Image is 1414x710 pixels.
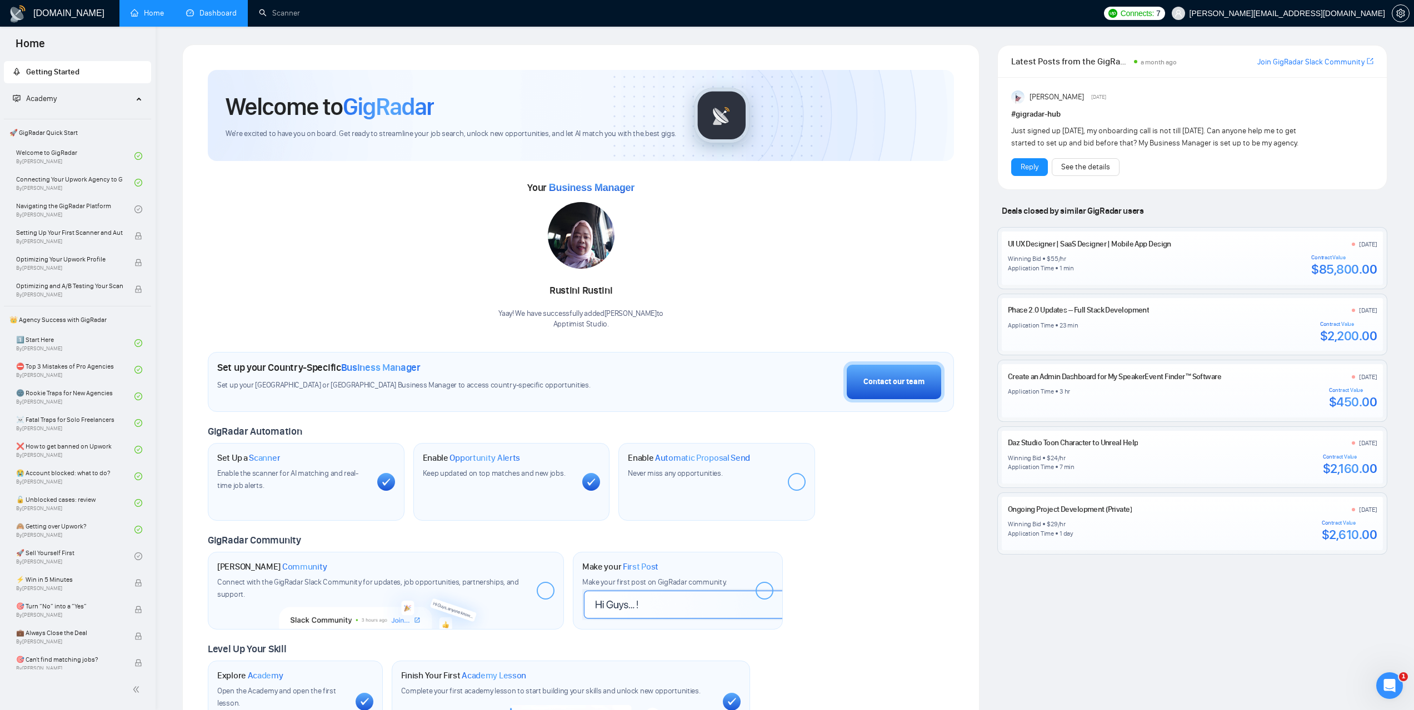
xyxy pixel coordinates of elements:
span: 1 [1399,672,1408,681]
span: setting [1392,9,1409,18]
span: By [PERSON_NAME] [16,612,123,618]
span: Community [282,561,327,572]
span: user [1175,9,1182,17]
span: 🎯 Can't find matching jobs? [16,654,123,665]
img: gigradar-logo.png [694,88,750,143]
div: 3 hr [1060,387,1070,396]
div: Winning Bid [1008,454,1041,462]
span: check-circle [134,552,142,560]
h1: [PERSON_NAME] [217,561,327,572]
div: 7 min [1060,462,1075,471]
span: 🎯 Turn “No” into a “Yes” [16,601,123,612]
span: Academy [248,670,283,681]
span: Level Up Your Skill [208,643,286,655]
span: By [PERSON_NAME] [16,238,123,245]
button: See the details [1052,158,1120,176]
div: Contract Value [1329,387,1377,394]
a: Navigating the GigRadar PlatformBy[PERSON_NAME] [16,197,134,221]
p: Apptimist Studio . [498,319,663,330]
span: Business Manager [549,182,634,193]
div: $ [1047,454,1051,462]
div: 55 [1051,254,1058,263]
a: Connecting Your Upwork Agency to GigRadarBy[PERSON_NAME] [16,170,134,195]
span: GigRadar [343,92,434,122]
div: [DATE] [1359,240,1377,249]
span: rocket [13,68,21,75]
div: 1 day [1060,529,1073,538]
span: Getting Started [26,67,79,77]
span: Scanner [249,452,280,464]
span: check-circle [134,339,142,347]
div: Yaay! We have successfully added [PERSON_NAME] to [498,309,663,330]
a: 😭 Account blocked: what to do?By[PERSON_NAME] [16,464,134,489]
span: a month ago [1141,58,1177,66]
span: Latest Posts from the GigRadar Community [1011,54,1130,68]
div: Application Time [1008,264,1054,273]
div: /hr [1058,254,1066,263]
iframe: Intercom live chat [1376,672,1403,699]
a: Join GigRadar Slack Community [1257,56,1365,68]
span: [DATE] [1091,92,1106,102]
a: 🔓 Unblocked cases: reviewBy[PERSON_NAME] [16,491,134,515]
span: check-circle [134,392,142,400]
div: $ [1047,520,1051,528]
h1: Finish Your First [401,670,526,681]
a: homeHome [131,8,164,18]
div: Contract Value [1322,520,1377,526]
span: By [PERSON_NAME] [16,291,123,298]
span: lock [134,259,142,266]
span: Make your first post on GigRadar community. [582,577,727,587]
div: Rustini Rustini [498,281,663,300]
span: double-left [132,684,143,695]
span: By [PERSON_NAME] [16,665,123,672]
div: [DATE] [1359,439,1377,447]
button: Reply [1011,158,1048,176]
h1: Set Up a [217,452,280,464]
button: Contact our team [843,361,945,402]
div: Application Time [1008,462,1054,471]
span: Complete your first academy lesson to start building your skills and unlock new opportunities. [401,686,701,696]
div: /hr [1058,520,1066,528]
li: Getting Started [4,61,151,83]
a: ⛔ Top 3 Mistakes of Pro AgenciesBy[PERSON_NAME] [16,357,134,382]
div: /hr [1058,454,1066,462]
span: Academy Lesson [462,670,526,681]
span: Open the Academy and open the first lesson. [217,686,336,708]
div: 24 [1051,454,1058,462]
div: Winning Bid [1008,520,1041,528]
span: lock [134,579,142,587]
span: Keep updated on top matches and new jobs. [423,469,566,478]
span: Connect with the GigRadar Slack Community for updates, job opportunities, partnerships, and support. [217,577,519,599]
span: Your [527,182,634,194]
span: Home [7,36,54,59]
span: 🚀 GigRadar Quick Start [5,122,150,144]
span: fund-projection-screen [13,94,21,102]
span: export [1367,57,1373,66]
a: Daz Studio Toon Character to Unreal Help [1008,438,1138,447]
span: lock [134,232,142,240]
a: UI UX Designer | SaaS Designer | Mobile App Design [1008,239,1171,249]
div: [DATE] [1359,372,1377,381]
img: upwork-logo.png [1108,9,1117,18]
span: [PERSON_NAME] [1030,91,1084,103]
span: Connects: [1121,7,1154,19]
div: Contract Value [1311,254,1377,261]
span: Set up your [GEOGRAPHIC_DATA] or [GEOGRAPHIC_DATA] Business Manager to access country-specific op... [217,380,654,391]
img: slackcommunity-bg.png [279,578,492,629]
span: First Post [623,561,658,572]
span: ⚡ Win in 5 Minutes [16,574,123,585]
span: GigRadar Automation [208,425,302,437]
a: setting [1392,9,1410,18]
div: 29 [1051,520,1058,528]
div: $ [1047,254,1051,263]
a: export [1367,56,1373,67]
div: $85,800.00 [1311,261,1377,278]
span: By [PERSON_NAME] [16,585,123,592]
span: Deals closed by similar GigRadar users [997,201,1148,220]
span: check-circle [134,366,142,374]
div: Contact our team [863,376,925,388]
span: Setting Up Your First Scanner and Auto-Bidder [16,227,123,238]
span: check-circle [134,499,142,507]
div: $450.00 [1329,394,1377,410]
span: 👑 Agency Success with GigRadar [5,309,150,331]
